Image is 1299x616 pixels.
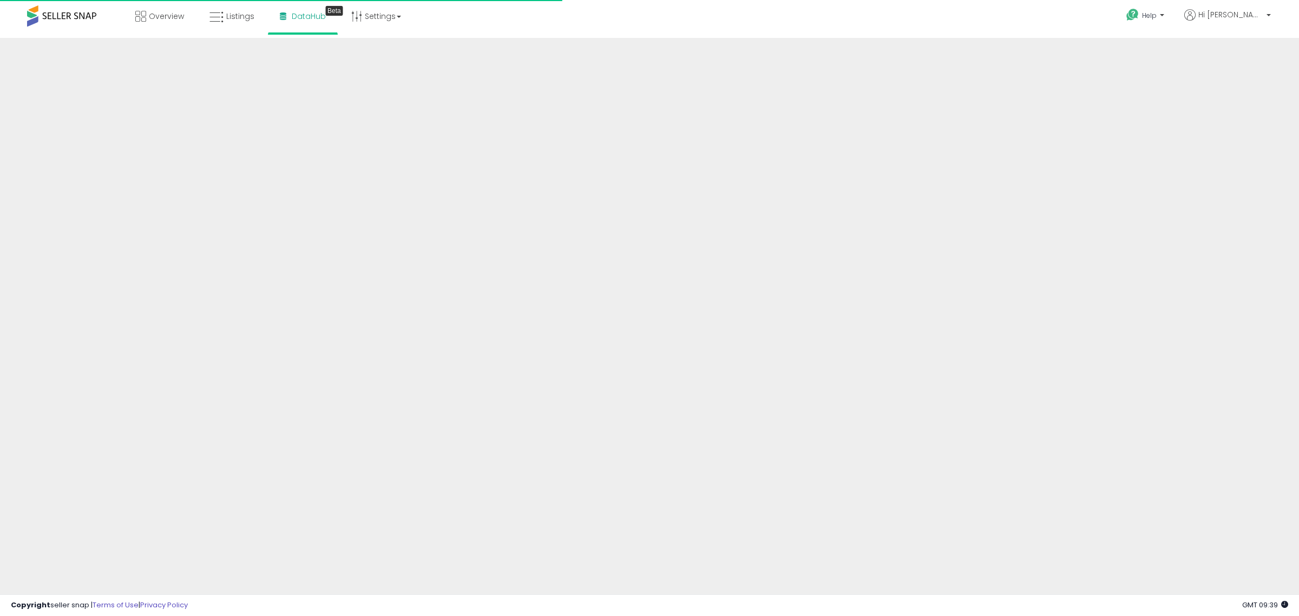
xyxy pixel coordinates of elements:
[11,600,188,611] div: seller snap | |
[1184,9,1271,34] a: Hi [PERSON_NAME]
[1126,8,1139,22] i: Get Help
[1198,9,1263,20] span: Hi [PERSON_NAME]
[140,600,188,610] a: Privacy Policy
[149,11,184,22] span: Overview
[325,5,344,16] div: Tooltip anchor
[93,600,139,610] a: Terms of Use
[292,11,326,22] span: DataHub
[11,600,50,610] strong: Copyright
[1142,11,1157,20] span: Help
[1242,600,1288,610] span: 2025-09-11 09:39 GMT
[226,11,254,22] span: Listings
